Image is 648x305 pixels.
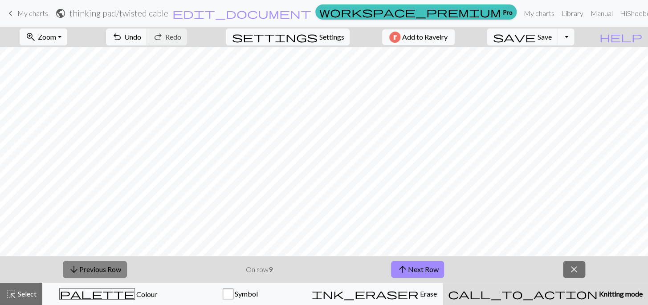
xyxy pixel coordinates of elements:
[60,288,134,300] span: palette
[312,288,419,300] span: ink_eraser
[315,4,517,20] a: Pro
[69,263,79,276] span: arrow_downward
[174,283,306,305] button: Symbol
[419,289,437,298] span: Erase
[124,33,141,41] span: Undo
[25,31,36,43] span: zoom_in
[397,263,408,276] span: arrow_upward
[269,265,273,273] strong: 9
[106,28,147,45] button: Undo
[599,31,642,43] span: help
[487,28,558,45] button: Save
[598,289,643,298] span: Knitting mode
[402,32,448,43] span: Add to Ravelry
[520,4,558,22] a: My charts
[493,31,535,43] span: save
[306,283,443,305] button: Erase
[5,6,48,21] a: My charts
[42,283,174,305] button: Colour
[38,33,56,41] span: Zoom
[16,289,37,298] span: Select
[17,9,48,17] span: My charts
[537,33,551,41] span: Save
[569,263,579,276] span: close
[232,31,317,43] span: settings
[233,289,258,298] span: Symbol
[443,283,648,305] button: Knitting mode
[232,32,317,42] i: Settings
[6,288,16,300] span: highlight_alt
[69,8,168,18] h2: thinking pad / twisted cable
[63,261,127,278] button: Previous Row
[20,28,67,45] button: Zoom
[5,7,16,20] span: keyboard_arrow_left
[319,6,501,18] span: workspace_premium
[389,32,400,43] img: Ravelry
[319,32,344,42] span: Settings
[448,288,598,300] span: call_to_action
[246,264,273,275] p: On row
[391,261,444,278] button: Next Row
[226,28,350,45] button: SettingsSettings
[587,4,616,22] a: Manual
[55,7,66,20] span: public
[382,29,455,45] button: Add to Ravelry
[558,4,587,22] a: Library
[172,7,311,20] span: edit_document
[112,31,122,43] span: undo
[135,290,157,298] span: Colour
